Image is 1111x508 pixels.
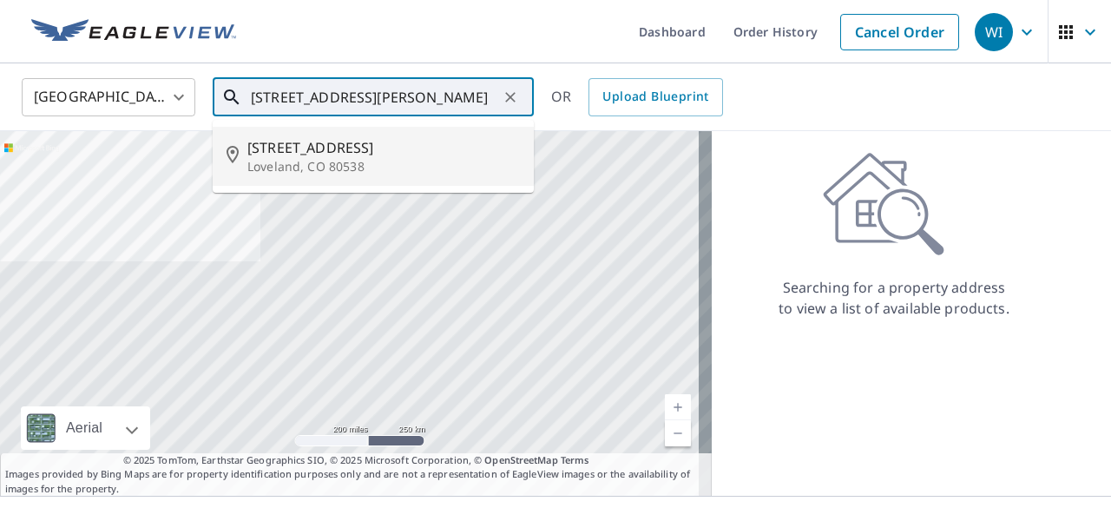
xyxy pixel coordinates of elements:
span: [STREET_ADDRESS] [247,137,520,158]
a: Current Level 5, Zoom In [665,394,691,420]
input: Search by address or latitude-longitude [251,73,498,122]
div: WI [975,13,1013,51]
button: Clear [498,85,523,109]
a: Upload Blueprint [588,78,722,116]
span: Upload Blueprint [602,86,708,108]
span: © 2025 TomTom, Earthstar Geographics SIO, © 2025 Microsoft Corporation, © [123,453,589,468]
div: Aerial [21,406,150,450]
a: Terms [561,453,589,466]
div: [GEOGRAPHIC_DATA] [22,73,195,122]
div: OR [551,78,723,116]
p: Searching for a property address to view a list of available products. [778,277,1010,319]
div: Aerial [61,406,108,450]
img: EV Logo [31,19,236,45]
a: OpenStreetMap [484,453,557,466]
a: Current Level 5, Zoom Out [665,420,691,446]
a: Cancel Order [840,14,959,50]
p: Loveland, CO 80538 [247,158,520,175]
